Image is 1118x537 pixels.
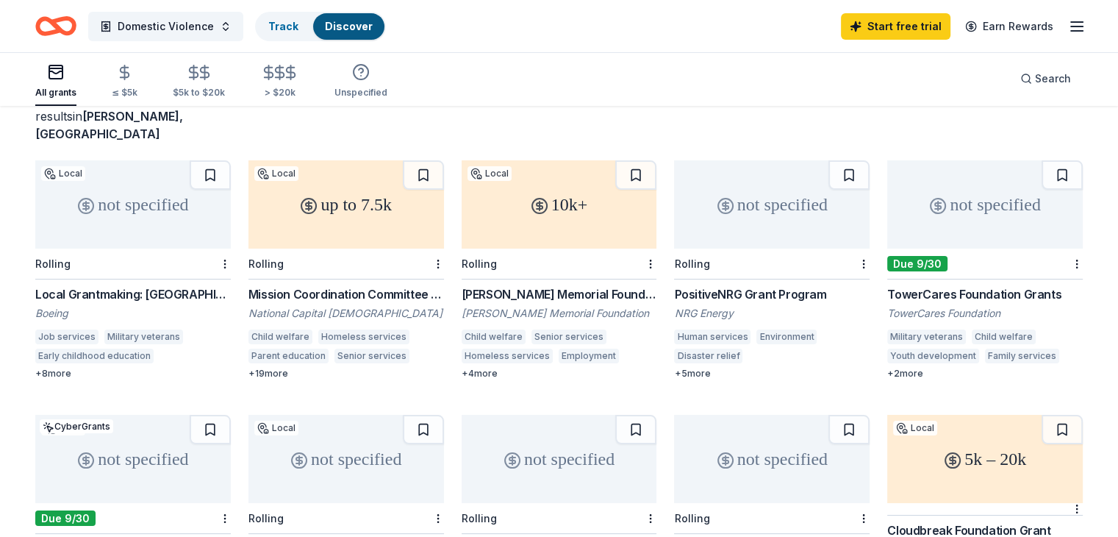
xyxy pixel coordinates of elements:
[35,9,76,43] a: Home
[260,87,299,99] div: > $20k
[893,421,937,435] div: Local
[887,368,1083,380] div: + 2 more
[756,330,817,344] div: Environment
[254,166,298,181] div: Local
[248,306,444,321] div: National Capital [DEMOGRAPHIC_DATA]
[35,285,231,303] div: Local Grantmaking: [GEOGRAPHIC_DATA]
[674,415,870,503] div: not specified
[248,368,444,380] div: + 19 more
[674,160,870,249] div: not specified
[674,306,870,321] div: NRG Energy
[462,306,657,321] div: [PERSON_NAME] Memorial Foundation
[887,285,1083,303] div: TowerCares Foundation Grants
[674,349,742,363] div: Disaster relief
[35,57,76,106] button: All grants
[173,87,225,99] div: $5k to $20k
[173,58,225,106] button: $5k to $20k
[35,109,183,141] span: [PERSON_NAME], [GEOGRAPHIC_DATA]
[35,349,154,363] div: Early childhood education
[112,87,137,99] div: ≤ $5k
[748,349,861,363] div: Environmental education
[1008,64,1083,93] button: Search
[35,368,231,380] div: + 8 more
[674,285,870,303] div: PositiveNRG Grant Program
[674,512,709,524] div: Rolling
[972,330,1036,344] div: Child welfare
[674,257,709,270] div: Rolling
[35,511,96,526] div: Due 9/30
[248,285,444,303] div: Mission Coordination Committee Grants: Local Mission Grant
[462,368,657,380] div: + 4 more
[35,160,231,380] a: not specifiedLocalRollingLocal Grantmaking: [GEOGRAPHIC_DATA]BoeingJob servicesMilitary veteransE...
[248,415,444,503] div: not specified
[462,160,657,380] a: 10k+LocalRolling[PERSON_NAME] Memorial Foundation Grants[PERSON_NAME] Memorial FoundationChild we...
[260,58,299,106] button: > $20k
[531,330,606,344] div: Senior services
[248,330,312,344] div: Child welfare
[248,257,284,270] div: Rolling
[41,166,85,181] div: Local
[88,12,243,41] button: Domestic Violence
[35,306,231,321] div: Boeing
[35,107,231,143] div: results
[248,512,284,524] div: Rolling
[118,18,214,35] span: Domestic Violence
[674,330,750,344] div: Human services
[462,512,497,524] div: Rolling
[35,330,98,344] div: Job services
[674,160,870,380] a: not specifiedRollingPositiveNRG Grant ProgramNRG EnergyHuman servicesEnvironmentDisaster reliefEn...
[887,160,1083,249] div: not specified
[462,257,497,270] div: Rolling
[956,13,1062,40] a: Earn Rewards
[462,285,657,303] div: [PERSON_NAME] Memorial Foundation Grants
[559,349,619,363] div: Employment
[248,160,444,249] div: up to 7.5k
[887,415,1083,503] div: 5k – 20k
[35,160,231,249] div: not specified
[318,330,409,344] div: Homeless services
[112,58,137,106] button: ≤ $5k
[255,12,386,41] button: TrackDiscover
[104,330,183,344] div: Military veterans
[334,349,409,363] div: Senior services
[462,330,526,344] div: Child welfare
[35,257,71,270] div: Rolling
[462,415,657,503] div: not specified
[248,349,329,363] div: Parent education
[35,87,76,99] div: All grants
[334,57,387,106] button: Unspecified
[325,20,373,32] a: Discover
[35,109,183,141] span: in
[887,349,979,363] div: Youth development
[985,349,1059,363] div: Family services
[887,160,1083,380] a: not specifiedDue 9/30TowerCares Foundation GrantsTowerCares FoundationMilitary veteransChild welf...
[334,87,387,99] div: Unspecified
[887,256,947,271] div: Due 9/30
[35,415,231,503] div: not specified
[887,330,966,344] div: Military veterans
[40,419,113,433] div: CyberGrants
[1035,70,1071,88] span: Search
[841,13,950,40] a: Start free trial
[248,160,444,380] a: up to 7.5kLocalRollingMission Coordination Committee Grants: Local Mission GrantNational Capital ...
[254,421,298,435] div: Local
[674,368,870,380] div: + 5 more
[467,166,512,181] div: Local
[268,20,298,32] a: Track
[462,160,657,249] div: 10k+
[887,306,1083,321] div: TowerCares Foundation
[462,349,553,363] div: Homeless services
